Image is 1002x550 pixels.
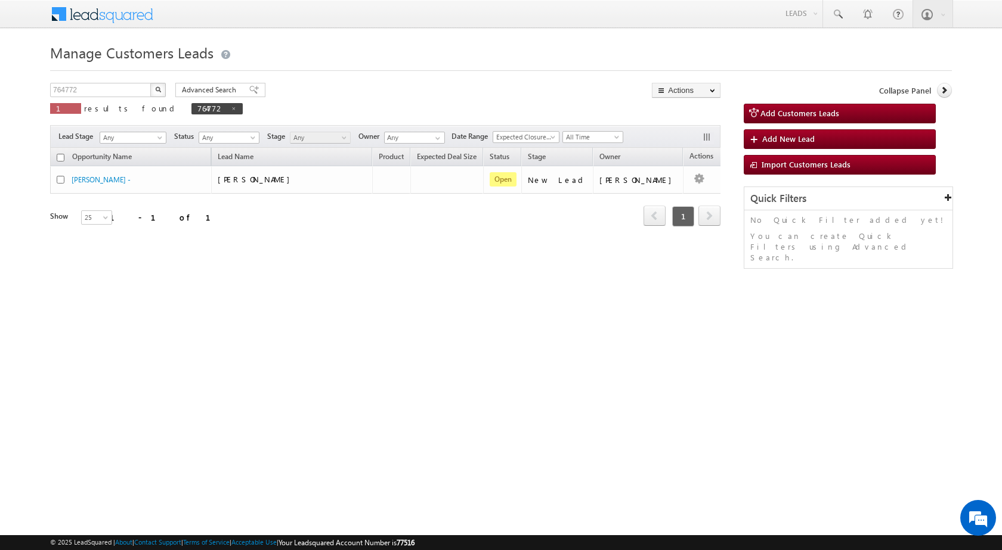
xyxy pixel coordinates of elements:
[134,538,181,546] a: Contact Support
[599,152,620,161] span: Owner
[493,132,555,142] span: Expected Closure Date
[411,150,483,166] a: Expected Deal Size
[50,211,72,222] div: Show
[599,175,678,185] div: [PERSON_NAME]
[750,215,947,225] p: No Quick Filter added yet!
[528,152,546,161] span: Stage
[451,131,493,142] span: Date Range
[58,131,98,142] span: Lead Stage
[57,154,64,161] input: Check all records
[379,152,404,161] span: Product
[672,206,694,226] span: 1
[279,538,415,547] span: Your Leadsquared Account Number is
[267,131,290,142] span: Stage
[698,206,720,226] span: next
[66,150,138,166] a: Opportunity Name
[290,132,351,144] a: Any
[744,187,952,210] div: Quick Filters
[231,538,277,546] a: Acceptable Use
[199,132,259,144] a: Any
[490,172,517,187] span: Open
[50,537,415,548] span: © 2025 LeadSquared | | | | |
[212,150,259,166] span: Lead Name
[493,131,559,143] a: Expected Closure Date
[199,132,256,143] span: Any
[81,210,112,225] a: 25
[429,132,444,144] a: Show All Items
[652,83,720,98] button: Actions
[72,175,131,184] a: [PERSON_NAME] -
[290,132,347,143] span: Any
[110,210,225,224] div: 1 - 1 of 1
[397,538,415,547] span: 77516
[182,85,240,95] span: Advanced Search
[879,85,931,96] span: Collapse Panel
[100,132,166,144] a: Any
[417,152,477,161] span: Expected Deal Size
[522,150,552,166] a: Stage
[644,207,666,226] a: prev
[82,212,113,223] span: 25
[115,538,132,546] a: About
[384,132,445,144] input: Type to Search
[698,207,720,226] a: next
[484,150,515,166] a: Status
[50,43,214,62] span: Manage Customers Leads
[684,150,719,165] span: Actions
[563,132,620,142] span: All Time
[197,103,225,113] span: 764772
[644,206,666,226] span: prev
[358,131,384,142] span: Owner
[562,131,623,143] a: All Time
[183,538,230,546] a: Terms of Service
[762,133,815,144] span: Add New Lead
[760,108,839,118] span: Add Customers Leads
[174,131,199,142] span: Status
[762,159,851,169] span: Import Customers Leads
[750,231,947,263] p: You can create Quick Filters using Advanced Search.
[218,174,296,184] span: [PERSON_NAME]
[528,175,587,185] div: New Lead
[100,132,162,143] span: Any
[72,152,132,161] span: Opportunity Name
[155,86,161,92] img: Search
[56,103,75,113] span: 1
[84,103,179,113] span: results found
